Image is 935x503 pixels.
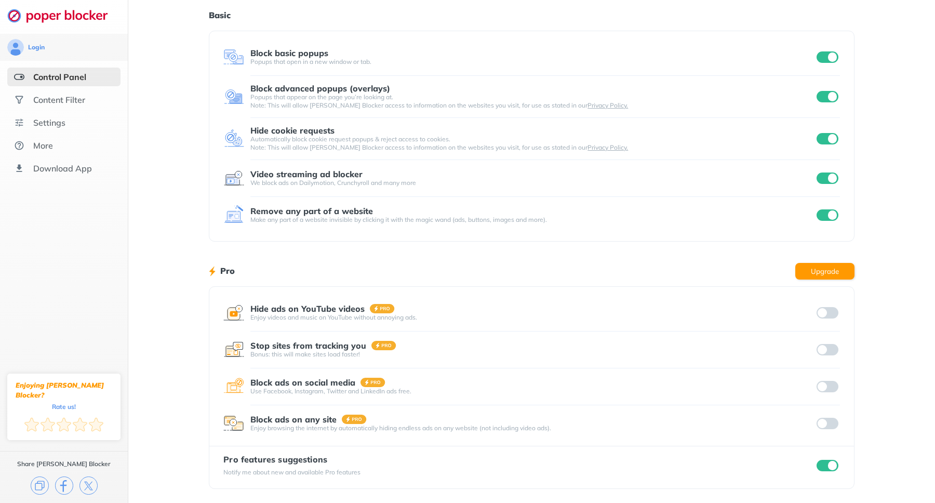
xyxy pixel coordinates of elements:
[342,415,367,424] img: pro-badge.svg
[33,95,85,105] div: Content Filter
[223,168,244,189] img: feature icon
[223,339,244,360] img: feature icon
[223,128,244,149] img: feature icon
[33,72,86,82] div: Control Panel
[33,140,53,151] div: More
[587,143,628,151] a: Privacy Policy.
[7,39,24,56] img: avatar.svg
[31,476,49,495] img: copy.svg
[250,350,814,359] div: Bonus: this will make sites load faster!
[33,117,65,128] div: Settings
[14,163,24,174] img: download-app.svg
[223,455,360,464] div: Pro features suggestions
[250,387,814,395] div: Use Facebook, Instagram, Twitter and LinkedIn ads free.
[7,8,119,23] img: logo-webpage.svg
[250,313,814,322] div: Enjoy videos and music on YouTube without annoying ads.
[250,341,366,350] div: Stop sites from tracking you
[223,413,244,434] img: feature icon
[209,265,216,277] img: lighting bolt
[223,205,244,226] img: feature icon
[250,304,365,313] div: Hide ads on YouTube videos
[371,341,396,350] img: pro-badge.svg
[14,72,24,82] img: features-selected.svg
[250,93,814,110] div: Popups that appear on the page you’re looking at. Note: This will allow [PERSON_NAME] Blocker acc...
[223,376,244,397] img: feature icon
[14,117,24,128] img: settings.svg
[250,135,814,152] div: Automatically block cookie request popups & reject access to cookies. Note: This will allow [PERS...
[250,378,355,387] div: Block ads on social media
[795,263,854,280] button: Upgrade
[250,169,363,179] div: Video streaming ad blocker
[220,264,235,277] h1: Pro
[209,8,854,22] h1: Basic
[14,95,24,105] img: social.svg
[250,424,814,432] div: Enjoy browsing the internet by automatically hiding endless ads on any website (not including vid...
[16,380,112,400] div: Enjoying [PERSON_NAME] Blocker?
[370,304,395,313] img: pro-badge.svg
[250,126,335,135] div: Hide cookie requests
[360,378,385,387] img: pro-badge.svg
[52,404,76,409] div: Rate us!
[250,415,337,424] div: Block ads on any site
[14,140,24,151] img: about.svg
[223,468,360,476] div: Notify me about new and available Pro features
[33,163,92,174] div: Download App
[79,476,98,495] img: x.svg
[28,43,45,51] div: Login
[587,101,628,109] a: Privacy Policy.
[250,58,814,66] div: Popups that open in a new window or tab.
[250,84,390,93] div: Block advanced popups (overlays)
[55,476,73,495] img: facebook.svg
[17,460,111,468] div: Share [PERSON_NAME] Blocker
[223,47,244,68] img: feature icon
[223,86,244,107] img: feature icon
[250,179,814,187] div: We block ads on Dailymotion, Crunchyroll and many more
[250,48,328,58] div: Block basic popups
[223,302,244,323] img: feature icon
[250,216,814,224] div: Make any part of a website invisible by clicking it with the magic wand (ads, buttons, images and...
[250,206,373,216] div: Remove any part of a website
